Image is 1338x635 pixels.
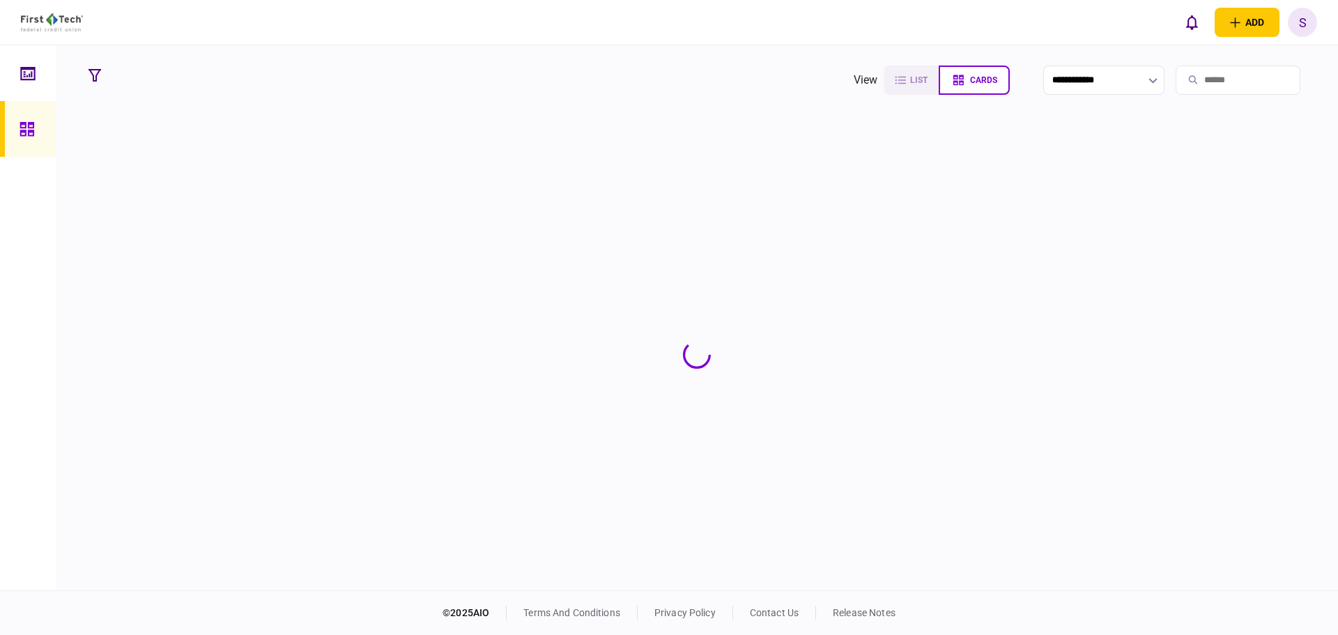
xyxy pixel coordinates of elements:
[854,72,878,89] div: view
[1177,8,1206,37] button: open notifications list
[654,607,716,618] a: privacy policy
[970,75,997,85] span: cards
[443,606,507,620] div: © 2025 AIO
[523,607,620,618] a: terms and conditions
[750,607,799,618] a: contact us
[1288,8,1317,37] button: S
[833,607,895,618] a: release notes
[21,13,83,31] img: client company logo
[884,66,939,95] button: list
[1215,8,1279,37] button: open adding identity options
[910,75,928,85] span: list
[939,66,1010,95] button: cards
